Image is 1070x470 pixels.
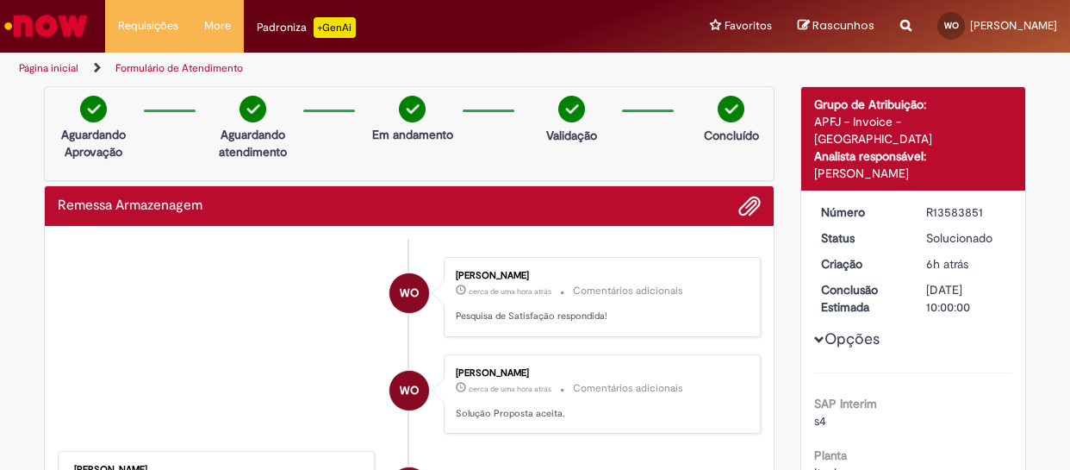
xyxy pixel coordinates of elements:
[814,413,826,429] span: s4
[389,371,429,410] div: Walter Oliveira
[558,96,585,122] img: check-circle-green.png
[926,256,968,272] time: 01/10/2025 03:55:34
[257,17,356,38] div: Padroniza
[400,370,419,411] span: WO
[718,96,744,122] img: check-circle-green.png
[469,384,551,394] time: 01/10/2025 08:42:52
[808,255,914,273] dt: Criação
[13,53,700,85] ul: Trilhas de página
[814,113,1013,147] div: APFJ - Invoice - [GEOGRAPHIC_DATA]
[115,61,243,75] a: Formulário de Atendimento
[814,165,1013,182] div: [PERSON_NAME]
[456,407,743,421] p: Solução Proposta aceita.
[2,9,90,43] img: ServiceNow
[814,96,1013,113] div: Grupo de Atribuição:
[814,396,877,411] b: SAP Interim
[469,286,551,297] span: cerca de uma hora atrás
[211,126,295,160] p: Aguardando atendimento
[456,310,743,323] p: Pesquisa de Satisfação respondida!
[812,17,874,34] span: Rascunhos
[314,17,356,38] p: +GenAi
[738,195,761,217] button: Adicionar anexos
[372,126,453,143] p: Em andamento
[814,448,847,463] b: Planta
[798,18,874,34] a: Rascunhos
[808,229,914,247] dt: Status
[926,229,1006,247] div: Solucionado
[926,255,1006,273] div: 01/10/2025 03:55:34
[808,281,914,316] dt: Conclusão Estimada
[970,18,1057,33] span: [PERSON_NAME]
[399,96,426,122] img: check-circle-green.png
[118,17,178,34] span: Requisições
[546,127,597,144] p: Validação
[926,204,1006,221] div: R13583851
[926,256,968,272] span: 6h atrás
[456,271,743,281] div: [PERSON_NAME]
[240,96,266,122] img: check-circle-green.png
[725,17,772,34] span: Favoritos
[808,204,914,221] dt: Número
[469,286,551,297] time: 01/10/2025 08:43:01
[456,368,743,379] div: [PERSON_NAME]
[52,126,135,160] p: Aguardando Aprovação
[400,273,419,314] span: WO
[80,96,107,122] img: check-circle-green.png
[704,127,759,144] p: Concluído
[389,273,429,313] div: Walter Oliveira
[19,61,78,75] a: Página inicial
[573,284,683,298] small: Comentários adicionais
[58,198,202,214] h2: Remessa Armazenagem Histórico de tíquete
[944,20,959,31] span: WO
[926,281,1006,316] div: [DATE] 10:00:00
[814,147,1013,165] div: Analista responsável:
[469,384,551,394] span: cerca de uma hora atrás
[204,17,231,34] span: More
[573,381,683,396] small: Comentários adicionais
